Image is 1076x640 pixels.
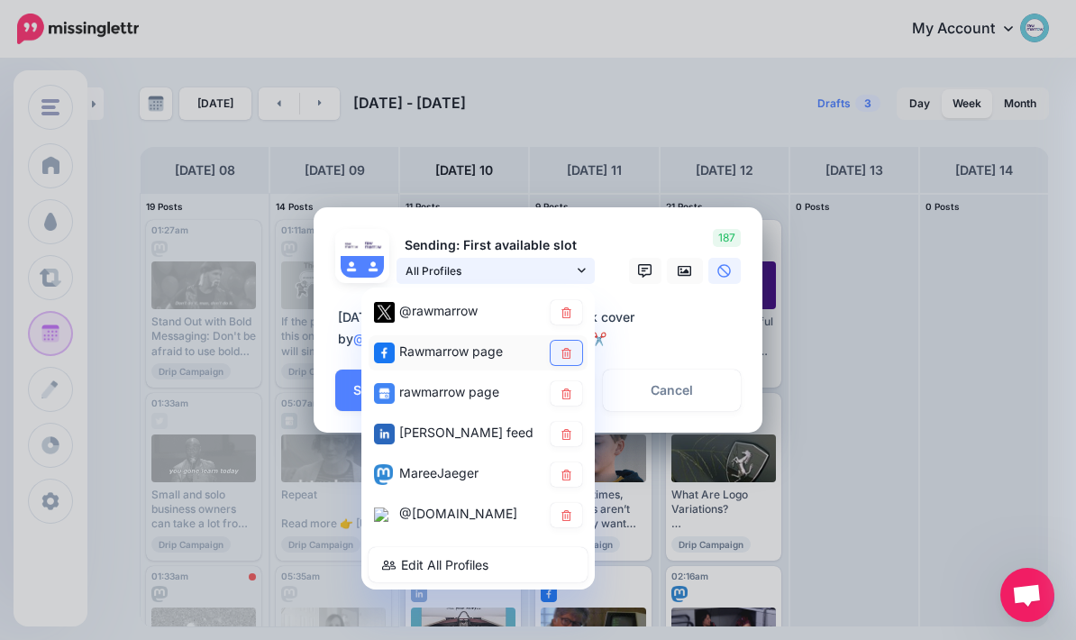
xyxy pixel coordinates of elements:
[341,256,362,278] img: user_default_image.png
[335,370,447,411] button: Schedule
[369,547,588,582] a: Edit All Profiles
[406,261,573,280] span: All Profiles
[374,302,395,323] img: twitter-square.png
[335,306,750,350] div: [DATE] from reimagined book cover by Running with Scissors. ✂️
[399,343,503,359] span: Rawmarrow page
[713,229,741,247] span: 187
[374,464,393,485] img: mastodon-square.png
[397,258,595,284] a: All Profiles
[362,256,384,278] img: user_default_image.png
[374,343,395,363] img: facebook-square.png
[399,425,533,440] span: [PERSON_NAME] feed
[603,370,741,411] a: Cancel
[353,384,411,397] span: Schedule
[399,384,499,399] span: rawmarrow page
[374,383,395,404] img: google_business-square.png
[374,424,395,444] img: linkedin-square.png
[397,235,595,256] p: Sending: First available slot
[399,465,479,480] span: MareeJaeger
[362,234,384,256] img: 294492358_484641736884675_2186767606985454504_n-bsa134096.png
[399,303,478,318] span: @rawmarrow
[374,507,388,522] img: bluesky-square.png
[399,506,517,521] span: @[DOMAIN_NAME]
[341,234,362,256] img: XEgcVfS_-76803.jpg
